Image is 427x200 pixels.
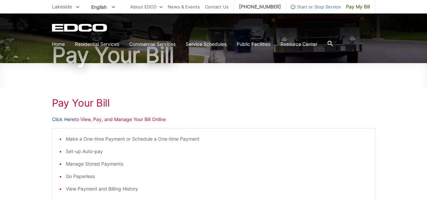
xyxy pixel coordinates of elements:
[52,44,375,66] h1: Pay Your Bill
[237,40,270,48] a: Public Facilities
[52,24,108,32] a: EDCD logo. Return to the homepage.
[86,1,120,12] span: English
[52,97,375,109] h1: Pay Your Bill
[205,3,229,10] a: Contact Us
[66,148,368,155] li: Set-up Auto-pay
[66,160,368,168] li: Manage Stored Payments
[346,3,370,10] span: Pay My Bill
[66,185,368,193] li: View Payment and Billing History
[186,40,226,48] a: Service Schedules
[130,3,163,10] a: About EDCO
[168,3,200,10] a: News & Events
[52,116,75,123] a: Click Here
[52,40,65,48] a: Home
[129,40,176,48] a: Commercial Services
[52,4,72,9] span: Lakeside
[281,40,317,48] a: Resource Center
[52,116,375,123] p: to View, Pay, and Manage Your Bill Online
[66,135,368,143] li: Make a One-time Payment or Schedule a One-time Payment
[66,173,368,180] li: Go Paperless
[75,40,119,48] a: Residential Services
